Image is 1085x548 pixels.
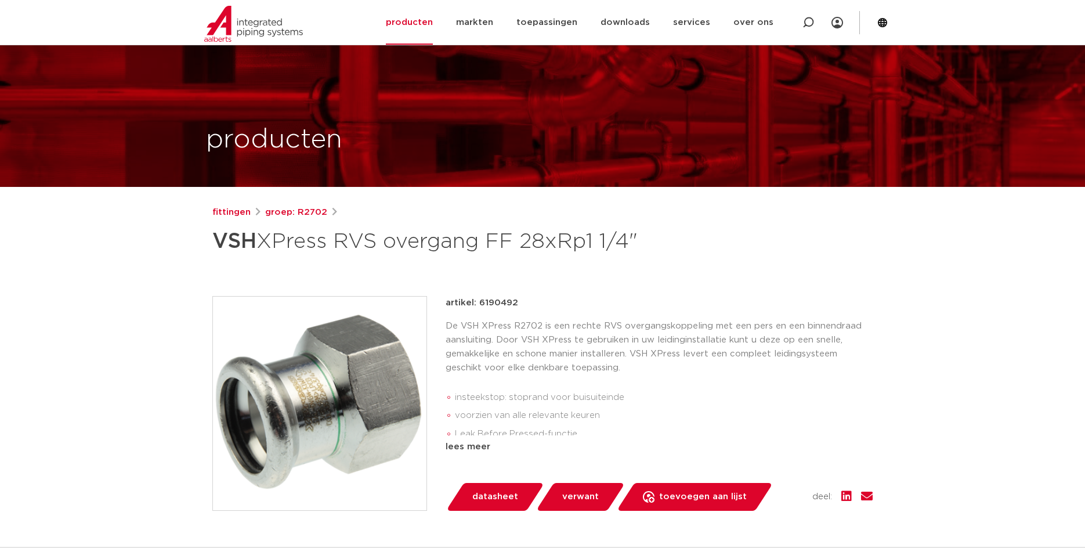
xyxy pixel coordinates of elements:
[212,205,251,219] a: fittingen
[455,388,873,407] li: insteekstop: stoprand voor buisuiteinde
[536,483,625,511] a: verwant
[455,425,873,444] li: Leak Before Pressed-functie
[446,440,873,454] div: lees meer
[472,488,518,506] span: datasheet
[659,488,747,506] span: toevoegen aan lijst
[212,231,256,252] strong: VSH
[446,319,873,375] p: De VSH XPress R2702 is een rechte RVS overgangskoppeling met een pers en een binnendraad aansluit...
[212,224,648,259] h1: XPress RVS overgang FF 28xRp1 1/4"
[446,483,544,511] a: datasheet
[562,488,599,506] span: verwant
[265,205,327,219] a: groep: R2702
[213,297,426,510] img: Product Image for VSH XPress RVS overgang FF 28xRp1 1/4"
[446,296,518,310] p: artikel: 6190492
[455,406,873,425] li: voorzien van alle relevante keuren
[206,121,342,158] h1: producten
[812,490,832,504] span: deel:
